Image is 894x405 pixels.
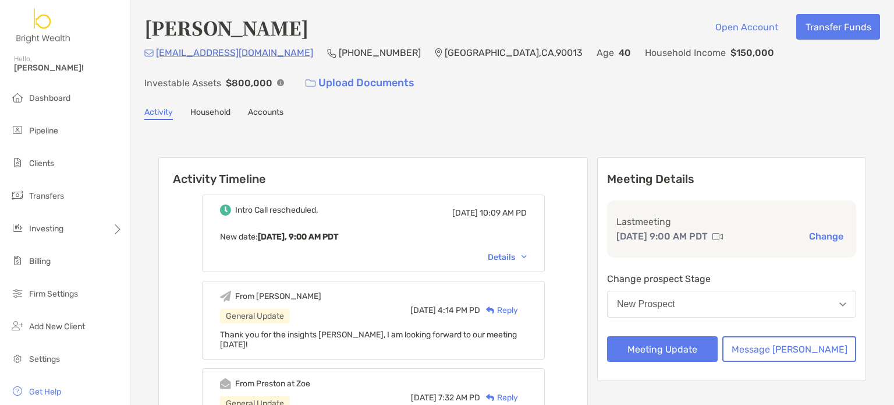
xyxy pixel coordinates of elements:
img: button icon [306,79,315,87]
a: Household [190,107,230,120]
p: Household Income [645,45,726,60]
span: [PERSON_NAME]! [14,63,123,73]
img: Reply icon [486,394,495,402]
span: Add New Client [29,322,85,332]
img: settings icon [10,351,24,365]
a: Accounts [248,107,283,120]
div: Reply [480,392,518,404]
span: [DATE] [411,393,437,403]
span: [DATE] [410,305,436,315]
img: Event icon [220,378,231,389]
b: [DATE], 9:00 AM PDT [258,232,338,242]
p: $150,000 [730,45,774,60]
p: [GEOGRAPHIC_DATA] , CA , 90013 [445,45,583,60]
p: [DATE] 9:00 AM PDT [616,229,708,244]
p: [PHONE_NUMBER] [339,45,421,60]
button: Transfer Funds [796,14,880,40]
span: Billing [29,256,51,266]
span: Pipeline [29,126,58,136]
div: Reply [480,304,518,316]
p: [EMAIL_ADDRESS][DOMAIN_NAME] [156,45,313,60]
div: Intro Call rescheduled. [235,205,318,215]
img: Email Icon [144,50,154,57]
span: 4:14 PM PD [438,305,480,315]
img: communication type [712,232,723,241]
img: Chevron icon [521,255,527,259]
img: get-help icon [10,384,24,398]
p: Investable Assets [144,76,221,90]
img: Open dropdown arrow [839,302,846,307]
span: 7:32 AM PD [438,393,480,403]
p: New date : [220,230,527,244]
img: Location Icon [435,48,442,58]
span: [DATE] [452,208,478,218]
button: Open Account [706,14,787,40]
img: Event icon [220,291,231,302]
span: Transfers [29,191,64,201]
p: 40 [619,45,631,60]
span: Thank you for the insights [PERSON_NAME], I am looking forward to our meeting [DATE]! [220,330,517,350]
p: Last meeting [616,214,847,229]
span: Get Help [29,387,61,397]
img: firm-settings icon [10,286,24,300]
img: transfers icon [10,188,24,202]
img: Info Icon [277,79,284,86]
button: Change [806,230,847,242]
a: Upload Documents [298,71,422,96]
p: Meeting Details [607,172,856,186]
img: Reply icon [486,307,495,314]
img: Phone Icon [327,48,336,58]
button: Message [PERSON_NAME] [722,336,856,362]
img: investing icon [10,221,24,235]
div: From Preston at Zoe [235,379,310,389]
span: Investing [29,224,63,234]
span: Clients [29,159,54,168]
img: Zoe Logo [14,5,73,47]
a: Activity [144,107,173,120]
div: New Prospect [617,299,675,309]
div: General Update [220,309,290,323]
div: Details [488,252,527,262]
img: billing icon [10,253,24,267]
span: 10:09 AM PD [480,208,527,218]
p: $800,000 [226,76,272,90]
span: Dashboard [29,93,70,103]
p: Change prospect Stage [607,272,856,286]
h6: Activity Timeline [159,158,587,186]
button: Meeting Update [607,336,718,362]
img: Event icon [220,205,231,216]
h4: [PERSON_NAME] [144,14,308,41]
span: Firm Settings [29,289,78,299]
button: New Prospect [607,291,856,318]
img: pipeline icon [10,123,24,137]
img: clients icon [10,156,24,170]
img: add_new_client icon [10,319,24,333]
span: Settings [29,354,60,364]
div: From [PERSON_NAME] [235,291,321,301]
img: dashboard icon [10,90,24,104]
p: Age [597,45,614,60]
